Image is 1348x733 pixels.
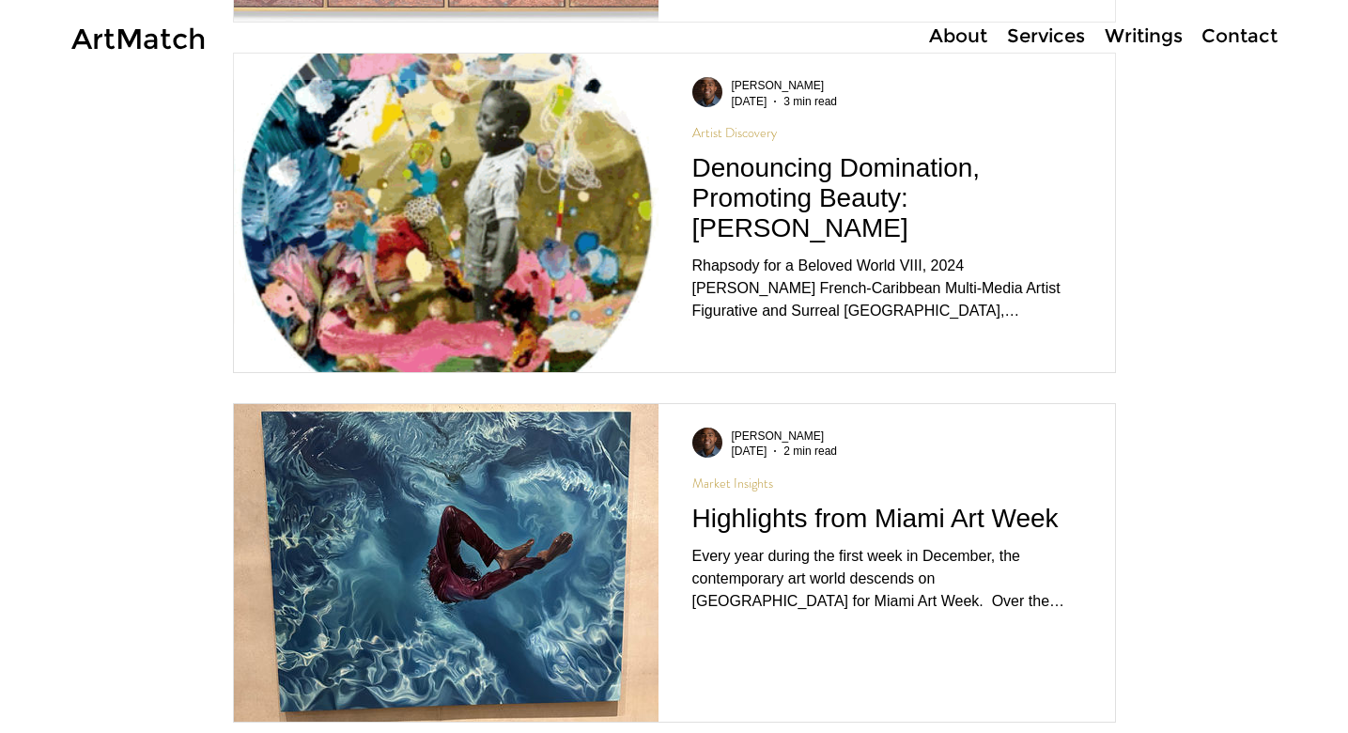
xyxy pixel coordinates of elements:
[919,23,997,50] a: About
[692,545,1081,613] div: Every year during the first week in December, the contemporary art world descends on [GEOGRAPHIC_...
[732,77,837,95] a: [PERSON_NAME]
[692,428,722,458] img: Writer: Anthony Roberts
[692,153,1081,243] h2: Denouncing Domination, Promoting Beauty: [PERSON_NAME]
[860,23,1286,50] nav: Site
[732,429,825,443] span: Anthony Roberts
[1192,23,1286,50] a: Contact
[692,255,1081,322] div: Rhapsody for a Beloved World VIII, 2024 [PERSON_NAME] French-Caribbean Multi-Media Artist Figurat...
[783,444,837,458] span: 2 min read
[71,22,206,56] a: ArtMatch
[1094,23,1192,50] a: Writings
[1192,23,1287,50] p: Contact
[732,95,767,108] span: Jan 19
[233,53,659,373] img: Denouncing Domination, Promoting Beauty: Marielle Plaisir
[732,79,825,92] span: Anthony Roberts
[997,23,1094,50] a: Services
[920,23,997,50] p: About
[692,77,722,107] img: Writer: Anthony Roberts
[692,504,1081,534] h2: Highlights from Miami Art Week
[732,444,767,458] span: Dec 13, 2024
[732,427,837,444] a: [PERSON_NAME]
[1095,23,1192,50] p: Writings
[692,152,1081,255] a: Denouncing Domination, Promoting Beauty: [PERSON_NAME]
[998,23,1094,50] p: Services
[692,125,777,141] a: Artist Discovery
[783,95,837,108] span: 3 min read
[233,403,659,724] img: Highlights from Miami Art Week
[692,476,773,491] a: Market Insights
[692,503,1081,545] a: Highlights from Miami Art Week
